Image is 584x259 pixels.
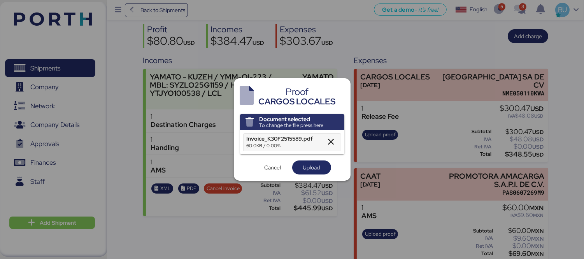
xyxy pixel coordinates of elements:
[259,95,336,108] div: CARGOS LOCALES
[264,163,281,172] span: Cancel
[247,135,321,142] div: Invoice_K30F2515589.pdf
[247,142,321,149] div: 60.0KB / 0.00%
[253,160,292,174] button: Cancel
[259,122,323,129] div: To change the file press here
[259,88,336,95] div: Proof
[303,163,320,172] span: Upload
[259,116,323,122] div: Document selected
[292,160,331,174] button: Upload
